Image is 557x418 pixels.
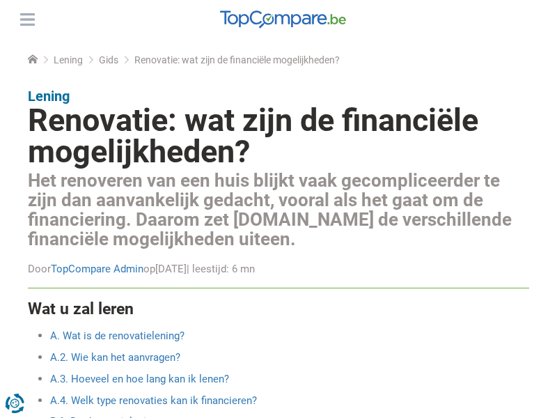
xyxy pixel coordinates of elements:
[54,54,83,65] a: Lening
[28,104,529,167] h1: Renovatie: wat zijn de financiële mogelijkheden?
[28,301,529,317] h4: Wat u zal leren
[28,88,529,104] p: Lening
[28,171,529,249] h2: Het renoveren van een huis blijkt vaak gecompliceerder te zijn dan aanvankelijk gedacht, vooral a...
[99,54,118,65] a: Gids
[28,263,529,275] div: Door op | leestijd: 6 mn
[220,10,346,29] img: TopCompare
[155,263,187,275] span: [DATE]
[50,373,229,385] a: A.3. Hoeveel en hoe lang kan ik lenen?
[51,263,143,275] a: TopCompare Admin
[50,394,257,407] a: A.4. Welk type renovaties kan ik financieren?
[50,351,180,364] a: A.2. Wie kan het aanvragen?
[50,330,185,342] a: A. Wat is de renovatielening?
[17,9,38,30] button: Menu
[134,53,340,67] span: Renovatie: wat zijn de financiële mogelijkheden?
[28,54,38,65] a: Home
